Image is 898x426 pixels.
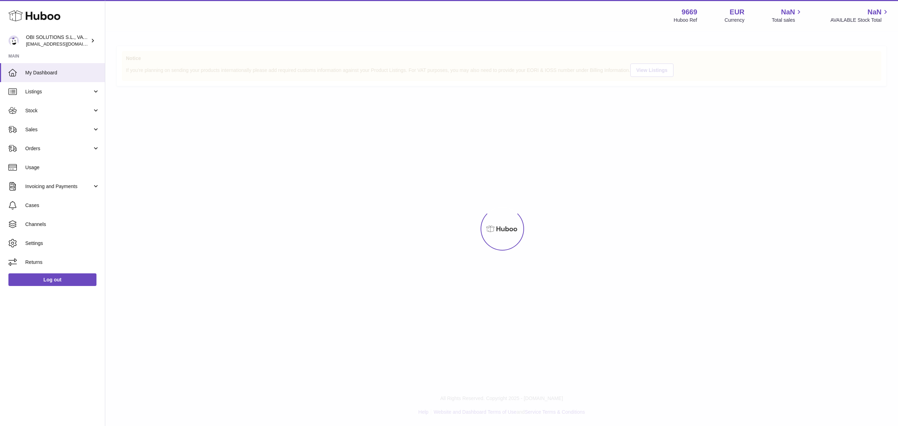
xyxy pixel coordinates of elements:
span: Returns [25,259,100,266]
span: Invoicing and Payments [25,183,92,190]
span: Orders [25,145,92,152]
span: Channels [25,221,100,228]
span: Listings [25,88,92,95]
span: NaN [867,7,882,17]
a: NaN Total sales [772,7,803,24]
strong: EUR [730,7,744,17]
a: Log out [8,273,96,286]
div: OBI SOLUTIONS S.L., VAT: B70911078 [26,34,89,47]
strong: 9669 [682,7,697,17]
span: Settings [25,240,100,247]
span: [EMAIL_ADDRESS][DOMAIN_NAME] [26,41,103,47]
span: My Dashboard [25,69,100,76]
span: Cases [25,202,100,209]
span: AVAILABLE Stock Total [830,17,890,24]
a: NaN AVAILABLE Stock Total [830,7,890,24]
span: NaN [781,7,795,17]
span: Usage [25,164,100,171]
span: Stock [25,107,92,114]
div: Currency [725,17,745,24]
div: Huboo Ref [674,17,697,24]
span: Sales [25,126,92,133]
span: Total sales [772,17,803,24]
img: internalAdmin-9669@internal.huboo.com [8,35,19,46]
